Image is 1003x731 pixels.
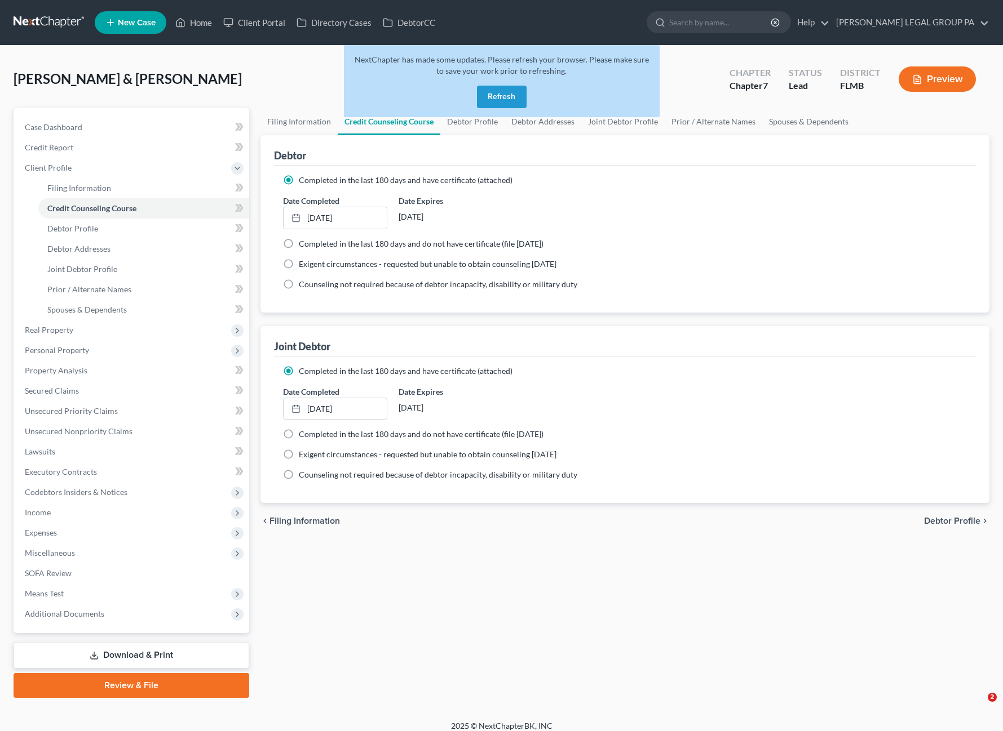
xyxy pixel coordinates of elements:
i: chevron_right [980,516,989,525]
button: Preview [899,66,976,92]
a: Home [170,12,218,33]
a: Directory Cases [291,12,377,33]
a: [DATE] [284,398,387,420]
a: Review & File [14,673,249,698]
span: Debtor Profile [47,224,98,233]
a: Debtor Addresses [38,239,249,259]
span: SOFA Review [25,568,72,578]
label: Date Completed [283,195,339,207]
span: Credit Report [25,142,73,152]
span: Means Test [25,589,64,598]
div: Status [789,66,822,79]
span: Debtor Profile [924,516,980,525]
a: [DATE] [284,207,387,229]
span: Property Analysis [25,365,87,375]
div: FLMB [840,79,881,92]
span: Counseling not required because of debtor incapacity, disability or military duty [299,470,577,479]
span: Credit Counseling Course [47,203,136,213]
span: Exigent circumstances - requested but unable to obtain counseling [DATE] [299,449,556,459]
a: Case Dashboard [16,117,249,137]
span: Real Property [25,325,73,335]
a: Help [792,12,829,33]
a: Joint Debtor Profile [38,259,249,279]
label: Date Completed [283,386,339,398]
span: Personal Property [25,345,89,355]
a: Client Portal [218,12,291,33]
span: Exigent circumstances - requested but unable to obtain counseling [DATE] [299,259,556,269]
div: [DATE] [399,398,503,418]
span: Lawsuits [25,447,55,456]
a: Lawsuits [16,442,249,462]
button: chevron_left Filing Information [260,516,340,525]
span: Executory Contracts [25,467,97,476]
span: Client Profile [25,163,72,172]
span: Completed in the last 180 days and have certificate (attached) [299,175,512,185]
a: Download & Print [14,642,249,668]
span: Filing Information [269,516,340,525]
a: SOFA Review [16,563,249,583]
a: Spouses & Dependents [762,108,855,135]
span: Expenses [25,528,57,537]
div: Debtor [274,149,306,162]
span: Codebtors Insiders & Notices [25,487,127,497]
span: New Case [118,19,156,27]
label: Date Expires [399,195,503,207]
a: Prior / Alternate Names [38,279,249,300]
input: Search by name... [669,12,772,33]
div: Chapter [730,66,771,79]
i: chevron_left [260,516,269,525]
a: Credit Report [16,137,249,158]
a: Debtor Profile [38,219,249,239]
a: Credit Counseling Course [38,198,249,219]
span: Completed in the last 180 days and do not have certificate (file [DATE]) [299,239,544,248]
span: 2 [988,693,997,702]
div: [DATE] [399,207,503,227]
span: Completed in the last 180 days and do not have certificate (file [DATE]) [299,429,544,439]
span: Miscellaneous [25,548,75,558]
span: Secured Claims [25,386,79,395]
button: Debtor Profile chevron_right [924,516,989,525]
a: Filing Information [260,108,338,135]
span: Completed in the last 180 days and have certificate (attached) [299,366,512,376]
span: Additional Documents [25,609,104,618]
div: Chapter [730,79,771,92]
a: Secured Claims [16,381,249,401]
span: 7 [763,80,768,91]
a: Prior / Alternate Names [665,108,762,135]
a: Unsecured Priority Claims [16,401,249,421]
span: [PERSON_NAME] & [PERSON_NAME] [14,70,242,87]
iframe: Intercom live chat [965,693,992,720]
a: Spouses & Dependents [38,300,249,320]
a: Property Analysis [16,360,249,381]
a: Executory Contracts [16,462,249,482]
label: Date Expires [399,386,503,398]
span: Income [25,507,51,517]
a: Credit Counseling Course [338,108,440,135]
span: Debtor Addresses [47,244,111,253]
div: Joint Debtor [274,340,330,353]
span: Prior / Alternate Names [47,284,131,294]
a: Unsecured Nonpriority Claims [16,421,249,442]
span: Counseling not required because of debtor incapacity, disability or military duty [299,279,577,289]
a: [PERSON_NAME] LEGAL GROUP PA [830,12,989,33]
button: Refresh [477,86,527,108]
div: Lead [789,79,822,92]
span: Unsecured Nonpriority Claims [25,426,132,436]
a: DebtorCC [377,12,441,33]
span: Filing Information [47,183,111,193]
span: Case Dashboard [25,122,82,132]
div: District [840,66,881,79]
span: Unsecured Priority Claims [25,406,118,416]
span: Spouses & Dependents [47,305,127,314]
span: Joint Debtor Profile [47,264,117,274]
span: NextChapter has made some updates. Please refresh your browser. Please make sure to save your wor... [355,55,649,75]
a: Filing Information [38,178,249,198]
